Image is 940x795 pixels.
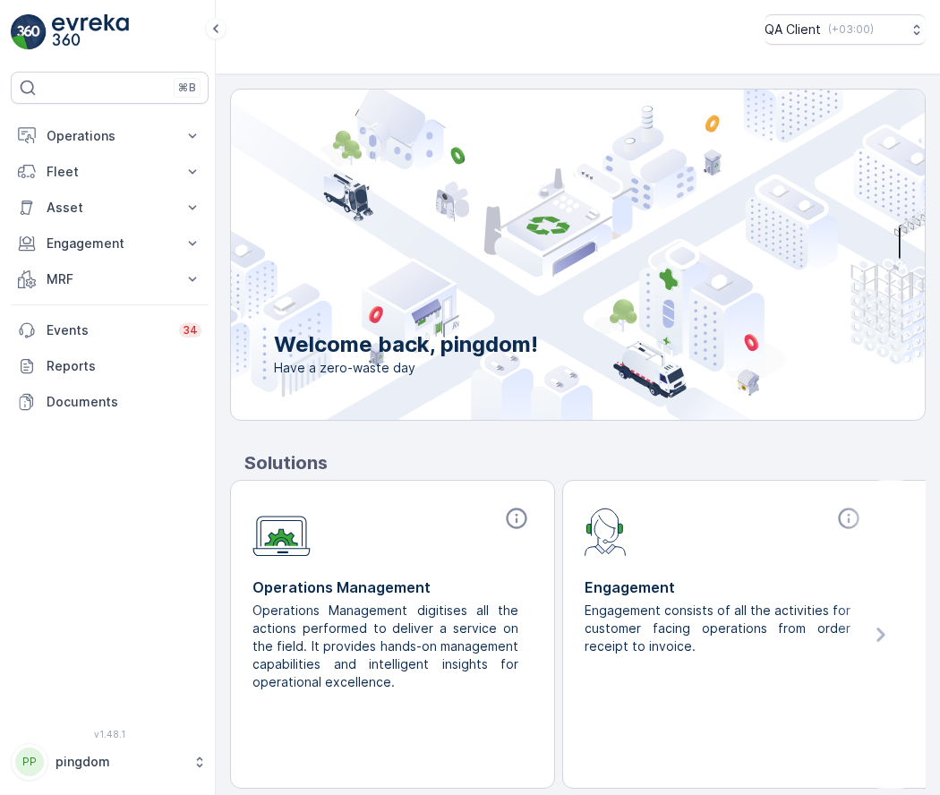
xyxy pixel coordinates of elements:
[47,357,201,375] p: Reports
[52,14,129,50] img: logo_light-DOdMpM7g.png
[47,321,168,339] p: Events
[765,21,821,38] p: QA Client
[274,330,538,359] p: Welcome back, pingdom!
[56,753,184,771] p: pingdom
[585,577,865,598] p: Engagement
[11,154,209,190] button: Fleet
[585,602,850,655] p: Engagement consists of all the activities for customer facing operations from order receipt to in...
[252,602,518,691] p: Operations Management digitises all the actions performed to deliver a service on the field. It p...
[11,384,209,420] a: Documents
[47,127,173,145] p: Operations
[252,506,311,557] img: module-icon
[11,348,209,384] a: Reports
[252,577,533,598] p: Operations Management
[47,199,173,217] p: Asset
[244,449,926,476] p: Solutions
[11,190,209,226] button: Asset
[183,323,198,338] p: 34
[47,235,173,252] p: Engagement
[11,261,209,297] button: MRF
[828,22,874,37] p: ( +03:00 )
[11,312,209,348] a: Events34
[47,163,173,181] p: Fleet
[15,748,44,776] div: PP
[11,729,209,739] span: v 1.48.1
[11,118,209,154] button: Operations
[11,226,209,261] button: Engagement
[47,393,201,411] p: Documents
[765,14,926,45] button: QA Client(+03:00)
[150,90,925,420] img: city illustration
[11,14,47,50] img: logo
[274,359,538,377] span: Have a zero-waste day
[11,743,209,781] button: PPpingdom
[47,270,173,288] p: MRF
[178,81,196,95] p: ⌘B
[585,506,627,556] img: module-icon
